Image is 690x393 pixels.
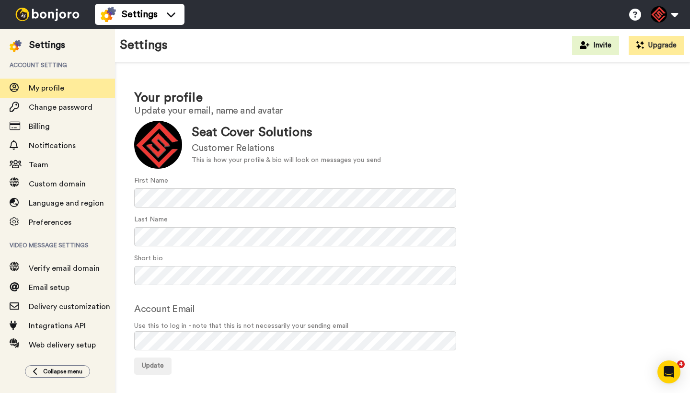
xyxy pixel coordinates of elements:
label: Account Email [134,302,195,316]
h1: Settings [120,38,168,52]
img: bj-logo-header-white.svg [11,8,83,21]
button: Invite [572,36,619,55]
button: Update [134,358,172,375]
img: settings-colored.svg [10,40,22,52]
label: Last Name [134,215,168,225]
h2: Update your email, name and avatar [134,105,671,116]
img: settings-colored.svg [101,7,116,22]
span: Delivery customization [29,303,110,311]
label: First Name [134,176,168,186]
span: My profile [29,84,64,92]
span: Integrations API [29,322,86,330]
span: Change password [29,104,92,111]
span: Use this to log in - note that this is not necessarily your sending email [134,321,671,331]
div: This is how your profile & bio will look on messages you send [192,155,381,165]
label: Short bio [134,254,163,264]
span: Collapse menu [43,368,82,375]
span: Verify email domain [29,265,100,272]
span: Web delivery setup [29,341,96,349]
span: Language and region [29,199,104,207]
span: Email setup [29,284,69,291]
h1: Your profile [134,91,671,105]
span: 4 [677,360,685,368]
span: Team [29,161,48,169]
span: Notifications [29,142,76,150]
span: Settings [122,8,158,21]
span: Preferences [29,219,71,226]
span: Billing [29,123,50,130]
button: Collapse menu [25,365,90,378]
div: Customer Relations [192,141,381,155]
div: Open Intercom Messenger [657,360,680,383]
span: Custom domain [29,180,86,188]
span: Update [142,362,164,369]
button: Upgrade [629,36,684,55]
div: Seat Cover Solutions [192,124,381,141]
div: Settings [29,38,65,52]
